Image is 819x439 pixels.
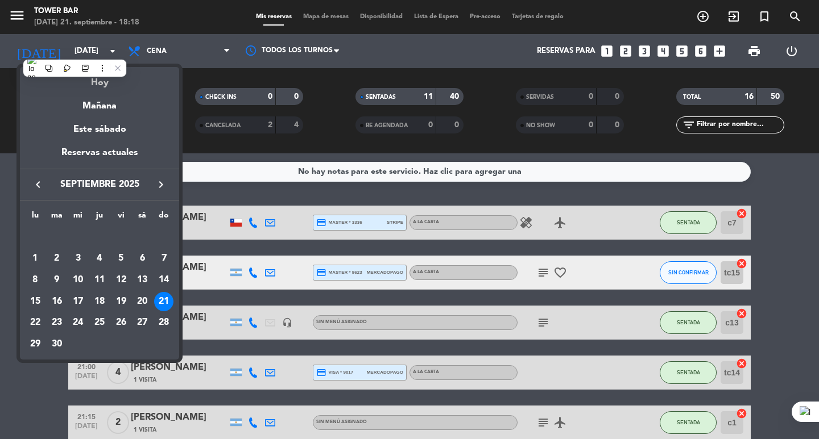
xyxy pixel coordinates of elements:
[28,177,48,192] button: keyboard_arrow_left
[46,248,68,270] td: 2 de septiembre de 2025
[24,312,46,334] td: 22 de septiembre de 2025
[90,270,109,290] div: 11
[110,291,132,312] td: 19 de septiembre de 2025
[46,333,68,355] td: 30 de septiembre de 2025
[154,313,173,333] div: 28
[154,178,168,191] i: keyboard_arrow_right
[133,313,152,333] div: 27
[47,292,67,311] div: 16
[153,269,175,291] td: 14 de septiembre de 2025
[26,313,45,333] div: 22
[153,209,175,227] th: domingo
[153,248,175,270] td: 7 de septiembre de 2025
[68,270,88,290] div: 10
[67,291,89,312] td: 17 de septiembre de 2025
[26,335,45,354] div: 29
[111,292,131,311] div: 19
[24,333,46,355] td: 29 de septiembre de 2025
[110,209,132,227] th: viernes
[111,313,131,333] div: 26
[47,249,67,268] div: 2
[89,248,110,270] td: 4 de septiembre de 2025
[68,249,88,268] div: 3
[89,209,110,227] th: jueves
[46,269,68,291] td: 9 de septiembre de 2025
[90,292,109,311] div: 18
[68,292,88,311] div: 17
[153,291,175,312] td: 21 de septiembre de 2025
[26,270,45,290] div: 8
[68,313,88,333] div: 24
[47,270,67,290] div: 9
[111,270,131,290] div: 12
[67,269,89,291] td: 10 de septiembre de 2025
[20,114,179,145] div: Este sábado
[132,248,154,270] td: 6 de septiembre de 2025
[46,312,68,334] td: 23 de septiembre de 2025
[110,248,132,270] td: 5 de septiembre de 2025
[67,312,89,334] td: 24 de septiembre de 2025
[67,209,89,227] th: miércoles
[20,90,179,114] div: Mañana
[110,312,132,334] td: 26 de septiembre de 2025
[151,177,171,192] button: keyboard_arrow_right
[89,291,110,312] td: 18 de septiembre de 2025
[133,249,152,268] div: 6
[111,249,131,268] div: 5
[133,270,152,290] div: 13
[90,313,109,333] div: 25
[47,335,67,354] div: 30
[24,209,46,227] th: lunes
[132,209,154,227] th: sábado
[89,312,110,334] td: 25 de septiembre de 2025
[67,248,89,270] td: 3 de septiembre de 2025
[132,312,154,334] td: 27 de septiembre de 2025
[154,292,173,311] div: 21
[46,291,68,312] td: 16 de septiembre de 2025
[24,269,46,291] td: 8 de septiembre de 2025
[154,270,173,290] div: 14
[132,269,154,291] td: 13 de septiembre de 2025
[90,249,109,268] div: 4
[24,248,46,270] td: 1 de septiembre de 2025
[133,292,152,311] div: 20
[153,312,175,334] td: 28 de septiembre de 2025
[26,249,45,268] div: 1
[31,178,45,191] i: keyboard_arrow_left
[47,313,67,333] div: 23
[110,269,132,291] td: 12 de septiembre de 2025
[154,249,173,268] div: 7
[20,145,179,169] div: Reservas actuales
[26,292,45,311] div: 15
[24,227,175,248] td: SEP.
[89,269,110,291] td: 11 de septiembre de 2025
[48,177,151,192] span: septiembre 2025
[132,291,154,312] td: 20 de septiembre de 2025
[46,209,68,227] th: martes
[20,67,179,90] div: Hoy
[24,291,46,312] td: 15 de septiembre de 2025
